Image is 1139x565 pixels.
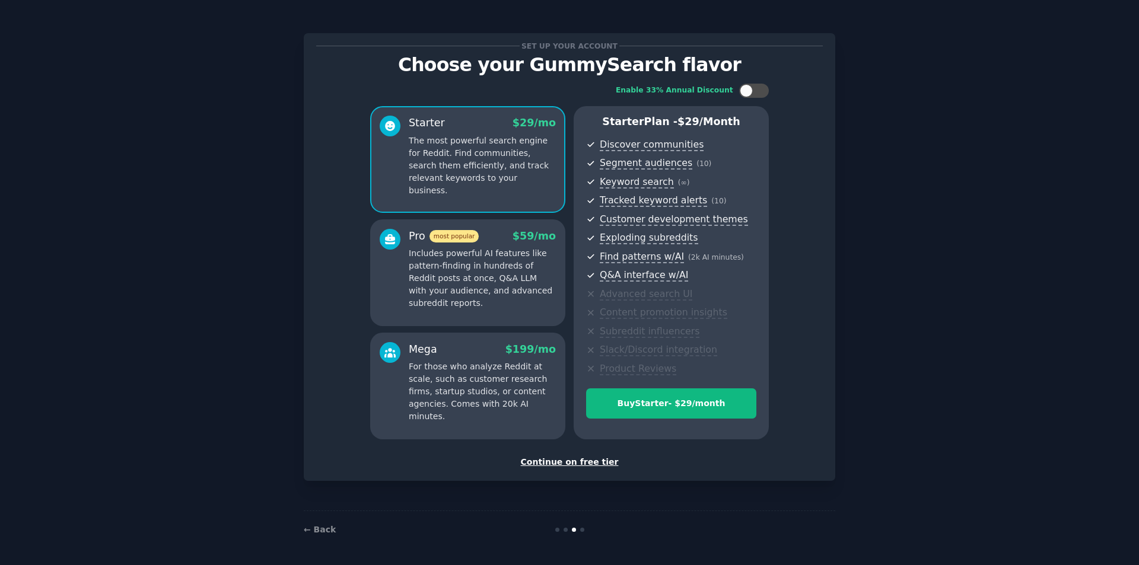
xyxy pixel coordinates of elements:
[600,194,707,207] span: Tracked keyword alerts
[600,288,692,301] span: Advanced search UI
[616,85,733,96] div: Enable 33% Annual Discount
[587,397,756,410] div: Buy Starter - $ 29 /month
[600,325,699,338] span: Subreddit influencers
[513,230,556,242] span: $ 59 /mo
[409,360,556,423] p: For those who analyze Reddit at scale, such as customer research firms, startup studios, or conte...
[678,178,690,187] span: ( ∞ )
[711,197,726,205] span: ( 10 )
[600,176,674,189] span: Keyword search
[586,388,756,419] button: BuyStarter- $29/month
[409,135,556,197] p: The most powerful search engine for Reddit. Find communities, search them efficiently, and track ...
[513,117,556,129] span: $ 29 /mo
[429,230,479,242] span: most popular
[600,157,692,170] span: Segment audiences
[409,342,437,357] div: Mega
[409,229,479,244] div: Pro
[688,253,744,261] span: ( 2k AI minutes )
[600,344,717,356] span: Slack/Discord integration
[696,159,711,168] span: ( 10 )
[600,363,676,375] span: Product Reviews
[600,307,727,319] span: Content promotion insights
[600,269,688,282] span: Q&A interface w/AI
[600,213,748,226] span: Customer development themes
[316,55,823,75] p: Choose your GummySearch flavor
[600,251,684,263] span: Find patterns w/AI
[586,114,756,129] p: Starter Plan -
[409,116,445,130] div: Starter
[409,247,556,309] p: Includes powerful AI features like pattern-finding in hundreds of Reddit posts at once, Q&A LLM w...
[600,232,698,244] span: Exploding subreddits
[677,116,740,127] span: $ 29 /month
[600,139,704,151] span: Discover communities
[505,343,556,355] span: $ 199 /mo
[304,525,336,534] a: ← Back
[316,456,823,468] div: Continue on free tier
[520,40,620,52] span: Set up your account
